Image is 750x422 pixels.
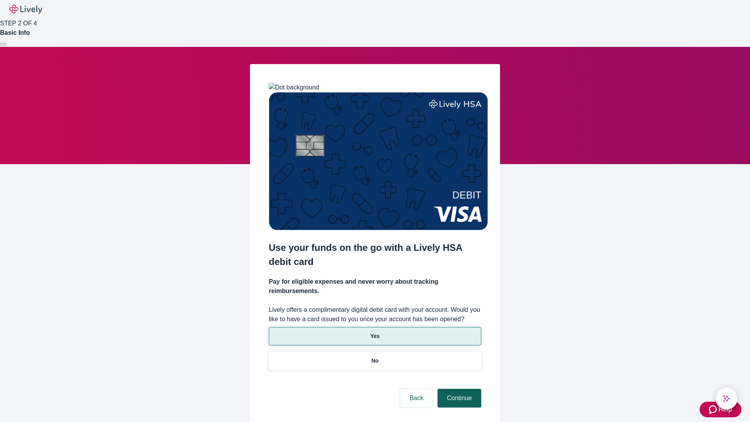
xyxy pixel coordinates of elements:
svg: Lively AI Assistant [723,395,730,402]
h4: Pay for eligible expenses and never worry about tracking reimbursements. [269,277,481,296]
img: Debit card [269,92,488,230]
span: Help [718,405,732,414]
p: No [371,357,379,365]
img: Lively [9,5,42,14]
p: Yes [370,332,380,340]
button: Back [400,389,433,408]
button: Zendesk support iconHelp [700,402,741,417]
label: Lively offers a complimentary digital debit card with your account. Would you like to have a card... [269,305,481,324]
h2: Use your funds on the go with a Lively HSA debit card [269,241,481,269]
button: chat [716,388,737,409]
svg: Zendesk support icon [709,405,718,414]
img: Dot background [269,83,319,92]
button: Yes [269,327,481,345]
button: Continue [437,389,481,408]
button: No [269,352,481,370]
